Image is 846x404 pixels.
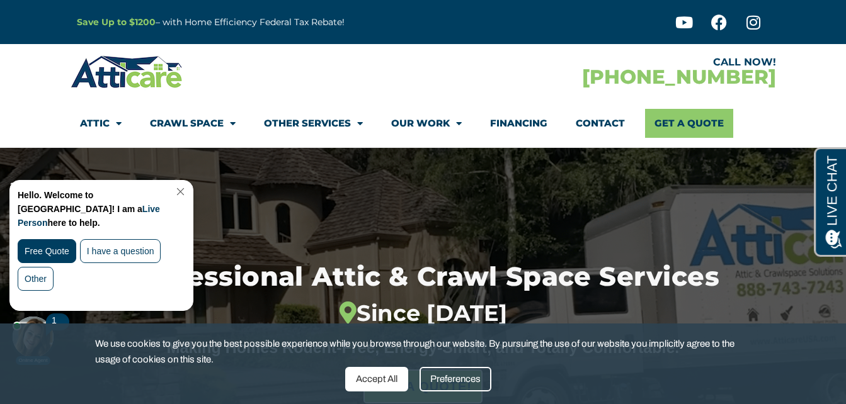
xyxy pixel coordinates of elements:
div: Since [DATE] [66,300,780,326]
a: Other Services [264,109,363,138]
div: Preferences [420,367,491,391]
nav: Menu [80,109,767,138]
b: Hello. Welcome to [GEOGRAPHIC_DATA]! I am a here to help. [11,13,154,51]
span: Opens a chat window [31,10,101,26]
a: Our Work [391,109,462,138]
font: Live Person [11,27,154,51]
a: Crawl Space [150,109,236,138]
a: Attic [80,109,122,138]
div: Other [11,90,47,114]
a: Financing [490,109,547,138]
div: CALL NOW! [423,57,776,67]
a: Save Up to $1200 [77,16,156,28]
a: Contact [576,109,625,138]
a: Get A Quote [645,109,733,138]
h1: Professional Attic & Crawl Space Services [66,264,780,327]
p: – with Home Efficiency Federal Tax Rebate! [77,15,485,30]
a: Close Chat [164,10,181,20]
span: We use cookies to give you the best possible experience while you browse through our website. By ... [95,336,741,367]
iframe: Chat Invitation [6,177,208,366]
div: Online Agent [9,179,45,188]
div: Accept All [345,367,408,391]
div: I have a question [74,62,155,86]
div: Free Quote [11,62,70,86]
